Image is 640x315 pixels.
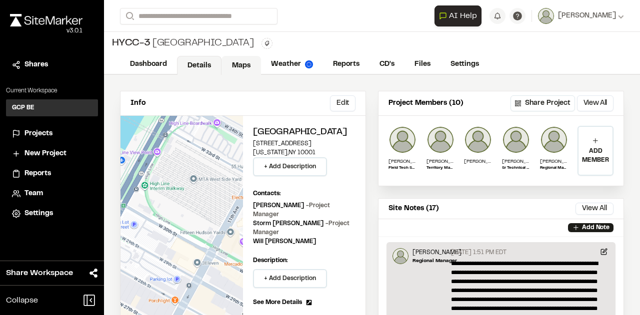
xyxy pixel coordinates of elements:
p: Current Workspace [6,86,98,95]
p: Regional Manager [540,165,568,171]
h2: [GEOGRAPHIC_DATA] [253,126,355,139]
a: Reports [12,168,92,179]
img: Dennis Brown [502,126,530,154]
div: Oh geez...please don't... [10,26,82,35]
button: Edit Tags [261,38,272,49]
p: [PERSON_NAME] [412,248,461,257]
a: Projects [12,128,92,139]
p: Info [130,98,145,109]
button: + Add Description [253,269,327,288]
img: Brad [426,126,454,154]
a: Maps [221,56,261,75]
p: [US_STATE] , NY 10001 [253,148,355,157]
p: Storm [PERSON_NAME] [253,219,355,237]
button: Share Project [510,95,575,111]
a: Settings [440,55,489,74]
p: Contacts: [253,189,281,198]
span: Shares [24,59,48,70]
a: Details [177,56,221,75]
p: Project Members (10) [388,98,463,109]
img: Craig Boucher [392,248,408,264]
span: [PERSON_NAME] [558,10,616,21]
p: Regional Manager [412,257,461,265]
p: Will [PERSON_NAME] [253,237,316,246]
img: Craig Boucher [540,126,568,154]
a: Shares [12,59,92,70]
img: precipai.png [305,60,313,68]
p: [STREET_ADDRESS] [253,139,355,148]
div: Open AI Assistant [434,5,485,26]
p: [PERSON_NAME] [502,158,530,165]
span: Projects [24,128,52,139]
span: New Project [24,148,66,159]
span: Team [24,188,43,199]
p: [PERSON_NAME] [464,158,492,165]
button: View All [577,95,613,111]
span: Settings [24,208,53,219]
span: HYCC-3 [112,36,150,51]
span: AI Help [449,10,477,22]
button: Open AI Assistant [434,5,481,26]
button: Edit [330,95,355,111]
a: Settings [12,208,92,219]
p: Territory Manager [426,165,454,171]
p: Field Tech Service Rep. [388,165,416,171]
a: Dashboard [120,55,177,74]
button: View All [575,203,613,215]
img: User [538,8,554,24]
span: Share Workspace [6,267,73,279]
img: James Rosso [388,126,416,154]
p: [PERSON_NAME] [253,201,355,219]
span: Reports [24,168,51,179]
button: Search [120,8,138,24]
p: Sr Technical Services [502,165,530,171]
span: Collapse [6,295,38,307]
span: See More Details [253,298,302,307]
a: Weather [261,55,323,74]
a: New Project [12,148,92,159]
p: ADD MEMBER [578,147,612,165]
div: [GEOGRAPHIC_DATA] [112,36,253,51]
img: rebrand.png [10,14,82,26]
p: [PERSON_NAME] [426,158,454,165]
p: Description: [253,256,355,265]
a: CD's [369,55,404,74]
p: [DATE] 1:51 PM EDT [451,248,506,257]
p: Site Notes (17) [388,203,439,214]
a: Team [12,188,92,199]
p: [PERSON_NAME] [388,158,416,165]
p: [PERSON_NAME] [540,158,568,165]
h3: GCP BE [12,103,34,112]
img: Kelley Panariello [464,126,492,154]
a: Reports [323,55,369,74]
p: Add Note [582,223,609,232]
button: + Add Description [253,157,327,176]
a: Files [404,55,440,74]
button: [PERSON_NAME] [538,8,624,24]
